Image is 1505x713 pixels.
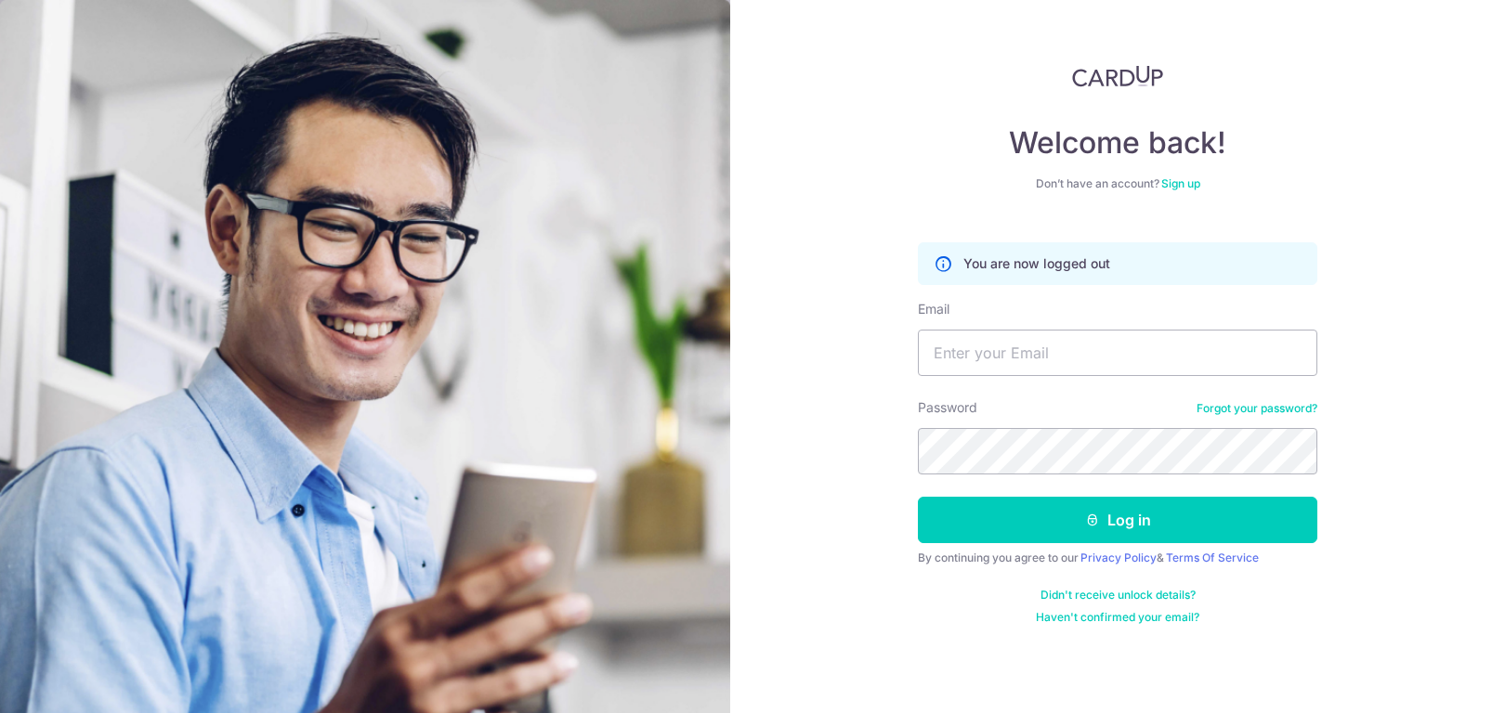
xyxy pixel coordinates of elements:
h4: Welcome back! [918,124,1317,162]
a: Privacy Policy [1080,551,1157,564]
a: Haven't confirmed your email? [1036,610,1199,625]
button: Log in [918,497,1317,543]
label: Email [918,300,949,318]
div: Don’t have an account? [918,176,1317,191]
a: Terms Of Service [1166,551,1259,564]
p: You are now logged out [963,254,1110,273]
a: Forgot your password? [1197,401,1317,416]
img: CardUp Logo [1072,65,1163,87]
a: Didn't receive unlock details? [1040,588,1196,603]
a: Sign up [1161,176,1200,190]
div: By continuing you agree to our & [918,551,1317,565]
input: Enter your Email [918,330,1317,376]
label: Password [918,398,977,417]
